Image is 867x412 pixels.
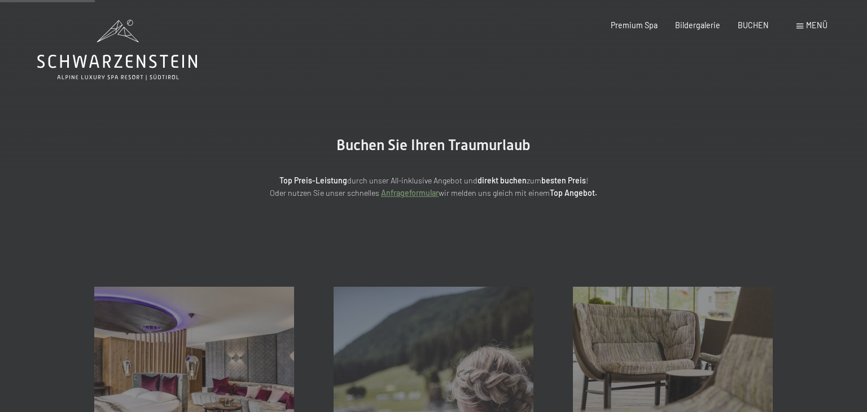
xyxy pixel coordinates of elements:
[675,20,720,30] a: Bildergalerie
[279,176,347,185] strong: Top Preis-Leistung
[611,20,658,30] a: Premium Spa
[185,174,682,200] p: durch unser All-inklusive Angebot und zum ! Oder nutzen Sie unser schnelles wir melden uns gleich...
[381,188,439,198] a: Anfrageformular
[478,176,527,185] strong: direkt buchen
[336,137,531,154] span: Buchen Sie Ihren Traumurlaub
[738,20,769,30] a: BUCHEN
[541,176,586,185] strong: besten Preis
[806,20,827,30] span: Menü
[550,188,597,198] strong: Top Angebot.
